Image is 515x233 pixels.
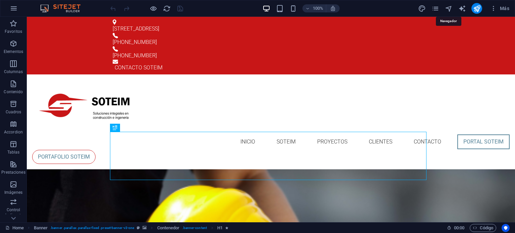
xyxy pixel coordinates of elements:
[225,226,228,230] i: El elemento contiene una animación
[459,225,460,230] span: :
[34,224,48,232] span: Haz clic para seleccionar y doble clic para editar
[471,3,482,14] button: publish
[4,89,23,95] p: Contenido
[4,129,23,135] p: Accordion
[39,4,89,12] img: Editor Logo
[5,224,24,232] a: Haz clic para cancelar la selección y doble clic para abrir páginas
[5,29,22,34] p: Favoritos
[470,224,496,232] button: Código
[86,16,397,30] a: [PHONE_NUMBER]
[447,224,465,232] h6: Tiempo de la sesión
[488,3,512,14] button: Más
[163,4,171,12] button: reload
[312,4,323,12] h6: 100%
[1,170,25,175] p: Prestaciones
[418,4,426,12] button: design
[473,224,493,232] span: Código
[86,30,397,43] a: [PHONE_NUMBER]
[4,49,23,54] p: Elementos
[431,4,439,12] button: pages
[302,4,326,12] button: 100%
[490,5,509,12] span: Más
[330,5,336,11] i: Al redimensionar, ajustar el nivel de zoom automáticamente para ajustarse al dispositivo elegido.
[86,43,402,55] a: CONTACTO SOTEIM
[445,4,453,12] button: navigator
[86,3,397,16] a: [STREET_ADDRESS]
[34,224,229,232] nav: breadcrumb
[502,224,510,232] button: Usercentrics
[137,226,140,230] i: Este elemento es un preajuste personalizable
[6,109,21,115] p: Cuadros
[4,190,22,195] p: Imágenes
[7,150,20,155] p: Tablas
[217,224,223,232] span: Haz clic para seleccionar y doble clic para editar
[142,226,147,230] i: Este elemento contiene un fondo
[157,224,180,232] span: Haz clic para seleccionar y doble clic para editar
[4,69,23,74] p: Columnas
[458,4,466,12] button: text_generator
[182,224,207,232] span: . banner-content
[50,224,134,232] span: . banner .parallax .parallax-fixed .preset-banner-v3-one
[458,5,466,12] i: AI Writer
[454,224,464,232] span: 00 00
